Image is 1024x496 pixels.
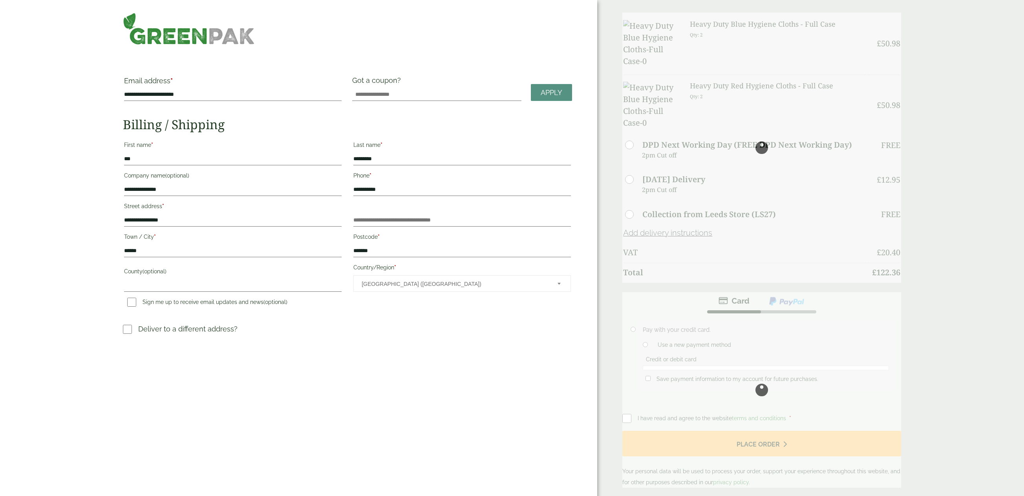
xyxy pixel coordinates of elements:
label: Postcode [353,231,571,245]
abbr: required [151,142,153,148]
span: (optional) [165,172,189,179]
label: Last name [353,139,571,153]
label: Town / City [124,231,342,245]
label: Sign me up to receive email updates and news [124,299,291,307]
abbr: required [162,203,164,209]
span: Country/Region [353,275,571,292]
label: Country/Region [353,262,571,275]
span: United Kingdom (UK) [362,276,547,292]
label: Street address [124,201,342,214]
abbr: required [170,77,173,85]
h2: Billing / Shipping [123,117,572,132]
label: Email address [124,77,342,88]
label: First name [124,139,342,153]
abbr: required [380,142,382,148]
span: (optional) [263,299,287,305]
abbr: required [154,234,156,240]
img: GreenPak Supplies [123,13,255,45]
label: Got a coupon? [352,76,404,88]
label: County [124,266,342,279]
abbr: required [369,172,371,179]
a: Apply [531,84,572,101]
label: Phone [353,170,571,183]
span: (optional) [143,268,166,275]
p: Deliver to a different address? [138,324,238,334]
span: Apply [541,88,562,97]
label: Company name [124,170,342,183]
abbr: required [378,234,380,240]
abbr: required [394,264,396,271]
input: Sign me up to receive email updates and news(optional) [127,298,136,307]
